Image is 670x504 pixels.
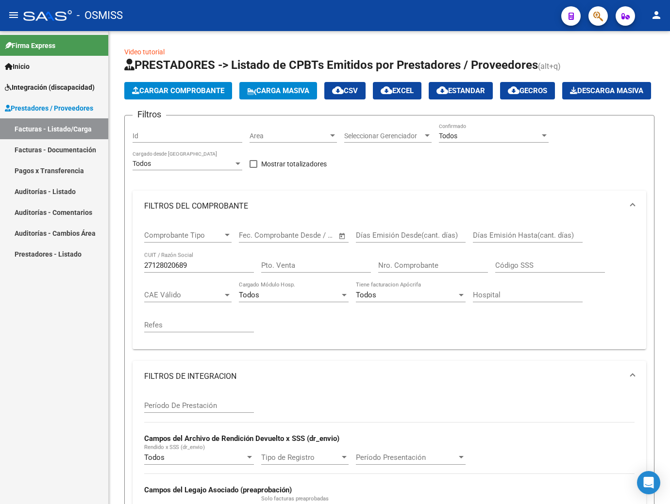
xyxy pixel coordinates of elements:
a: Video tutorial [124,48,165,56]
mat-expansion-panel-header: FILTROS DE INTEGRACION [133,361,646,392]
span: Descarga Masiva [570,86,643,95]
span: Area [250,132,328,140]
span: Todos [356,291,376,299]
span: Comprobante Tipo [144,231,223,240]
span: Seleccionar Gerenciador [344,132,423,140]
span: Todos [239,291,259,299]
span: Período Presentación [356,453,457,462]
span: Cargar Comprobante [132,86,224,95]
div: FILTROS DEL COMPROBANTE [133,222,646,349]
mat-icon: menu [8,9,19,21]
button: Estandar [429,82,493,99]
span: Todos [133,160,151,167]
span: Todos [439,132,457,140]
span: EXCEL [381,86,414,95]
span: - OSMISS [77,5,123,26]
mat-icon: cloud_download [436,84,448,96]
input: Fecha inicio [239,231,278,240]
span: Estandar [436,86,485,95]
strong: Campos del Archivo de Rendición Devuelto x SSS (dr_envio) [144,434,339,443]
span: CSV [332,86,358,95]
mat-icon: person [651,9,662,21]
button: Gecros [500,82,555,99]
span: Carga Masiva [247,86,309,95]
h3: Filtros [133,108,166,121]
button: Cargar Comprobante [124,82,232,99]
input: Fecha fin [287,231,334,240]
span: Gecros [508,86,547,95]
button: Open calendar [337,230,348,242]
mat-expansion-panel-header: FILTROS DEL COMPROBANTE [133,191,646,222]
span: Inicio [5,61,30,72]
button: Descarga Masiva [562,82,651,99]
span: Mostrar totalizadores [261,158,327,170]
span: PRESTADORES -> Listado de CPBTs Emitidos por Prestadores / Proveedores [124,58,538,72]
mat-icon: cloud_download [508,84,519,96]
span: CAE Válido [144,291,223,299]
span: (alt+q) [538,62,561,71]
span: Tipo de Registro [261,453,340,462]
button: Carga Masiva [239,82,317,99]
span: Firma Express [5,40,55,51]
mat-panel-title: FILTROS DE INTEGRACION [144,371,623,382]
app-download-masive: Descarga masiva de comprobantes (adjuntos) [562,82,651,99]
div: Open Intercom Messenger [637,471,660,494]
button: EXCEL [373,82,421,99]
mat-icon: cloud_download [332,84,344,96]
mat-panel-title: FILTROS DEL COMPROBANTE [144,201,623,211]
span: Integración (discapacidad) [5,82,95,93]
mat-icon: cloud_download [381,84,392,96]
strong: Campos del Legajo Asociado (preaprobación) [144,486,292,494]
span: Todos [144,453,165,462]
span: Prestadores / Proveedores [5,103,93,114]
button: CSV [324,82,366,99]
